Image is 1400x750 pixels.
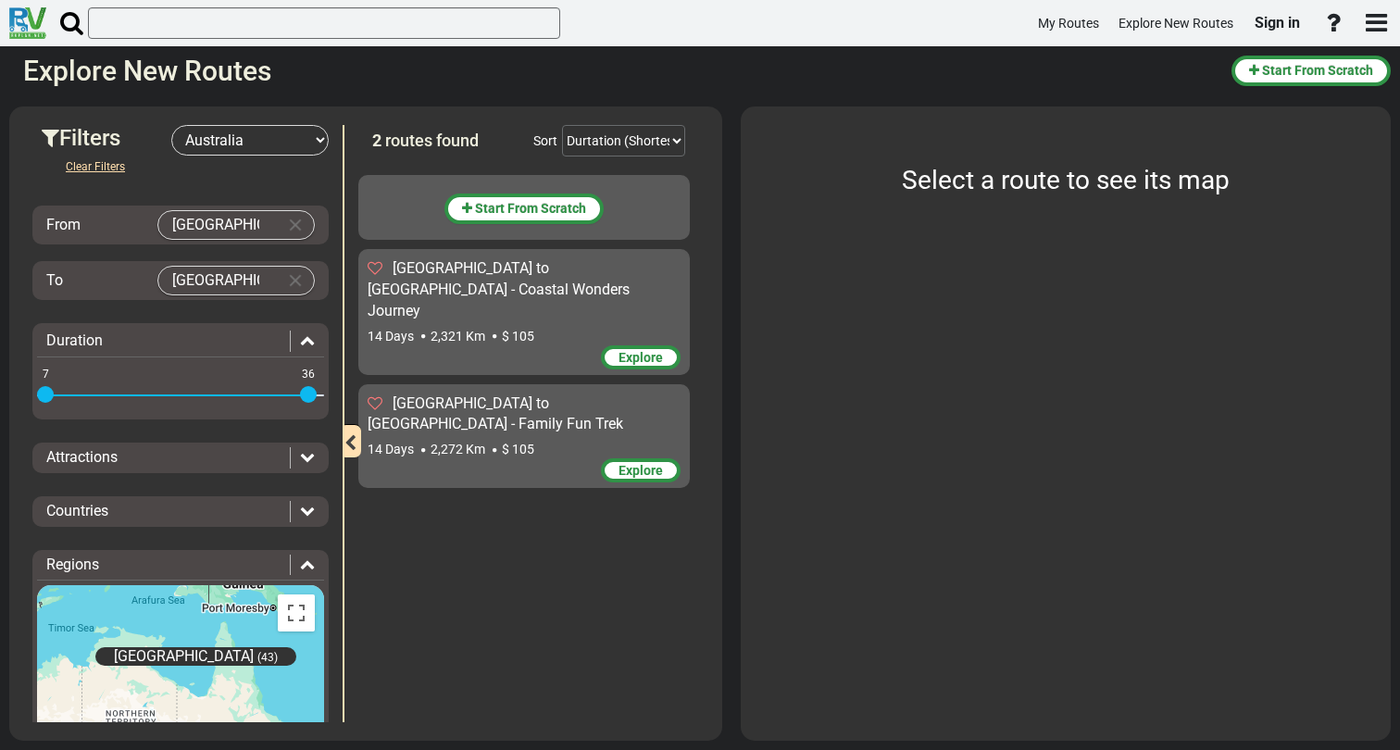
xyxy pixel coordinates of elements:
[431,329,485,344] span: 2,321 Km
[46,556,99,573] span: Regions
[281,211,309,239] button: Clear Input
[619,350,663,365] span: Explore
[23,56,1218,86] h2: Explore New Routes
[1110,6,1242,42] a: Explore New Routes
[37,331,324,352] div: Duration
[533,131,557,150] div: Sort
[385,131,479,150] span: routes found
[502,329,534,344] span: $ 105
[37,501,324,522] div: Countries
[40,366,52,383] span: 7
[257,652,278,665] span: (43)
[601,458,681,482] div: Explore
[1030,6,1107,42] a: My Routes
[619,463,663,478] span: Explore
[1119,16,1233,31] span: Explore New Routes
[46,271,63,289] span: To
[1262,63,1373,78] span: Start From Scratch
[51,156,140,178] button: Clear Filters
[502,442,534,456] span: $ 105
[114,648,254,666] span: [GEOGRAPHIC_DATA]
[42,126,171,150] h3: Filters
[1255,14,1300,31] span: Sign in
[1231,56,1391,86] button: Start From Scratch
[46,216,81,233] span: From
[444,194,604,224] button: Start From Scratch
[475,201,586,216] span: Start From Scratch
[46,331,103,349] span: Duration
[281,267,309,294] button: Clear Input
[299,366,318,383] span: 36
[1246,4,1308,43] a: Sign in
[368,259,630,319] span: [GEOGRAPHIC_DATA] to [GEOGRAPHIC_DATA] - Coastal Wonders Journey
[368,442,414,456] span: 14 Days
[358,249,690,375] div: [GEOGRAPHIC_DATA] to [GEOGRAPHIC_DATA] - Coastal Wonders Journey 14 Days 2,321 Km $ 105 Explore
[9,7,46,39] img: RvPlanetLogo.png
[37,447,324,469] div: Attractions
[368,394,623,433] span: [GEOGRAPHIC_DATA] to [GEOGRAPHIC_DATA] - Family Fun Trek
[158,267,277,294] input: Select
[158,211,277,239] input: Select
[278,594,315,631] button: Toggle fullscreen view
[601,345,681,369] div: Explore
[1038,16,1099,31] span: My Routes
[431,442,485,456] span: 2,272 Km
[46,502,108,519] span: Countries
[37,555,324,576] div: Regions
[368,329,414,344] span: 14 Days
[358,384,690,489] div: [GEOGRAPHIC_DATA] to [GEOGRAPHIC_DATA] - Family Fun Trek 14 Days 2,272 Km $ 105 Explore
[372,131,381,150] span: 2
[902,165,1230,195] span: Select a route to see its map
[46,448,118,466] span: Attractions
